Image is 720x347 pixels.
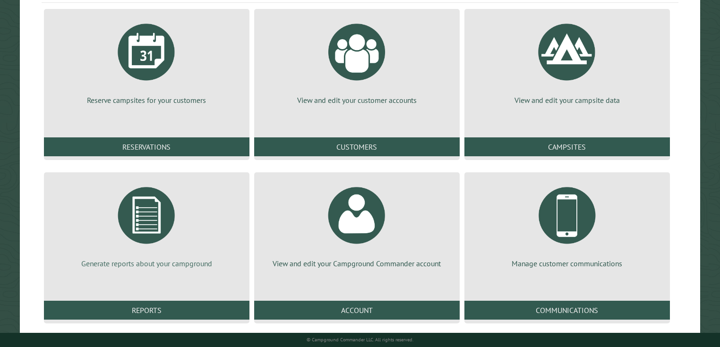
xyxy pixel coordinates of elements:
[266,95,448,105] p: View and edit your customer accounts
[55,258,238,269] p: Generate reports about your campground
[266,17,448,105] a: View and edit your customer accounts
[254,301,460,320] a: Account
[55,95,238,105] p: Reserve campsites for your customers
[55,180,238,269] a: Generate reports about your campground
[476,258,659,269] p: Manage customer communications
[464,137,670,156] a: Campsites
[476,17,659,105] a: View and edit your campsite data
[254,137,460,156] a: Customers
[476,180,659,269] a: Manage customer communications
[266,258,448,269] p: View and edit your Campground Commander account
[44,301,249,320] a: Reports
[476,95,659,105] p: View and edit your campsite data
[44,137,249,156] a: Reservations
[55,17,238,105] a: Reserve campsites for your customers
[307,337,413,343] small: © Campground Commander LLC. All rights reserved.
[464,301,670,320] a: Communications
[266,180,448,269] a: View and edit your Campground Commander account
